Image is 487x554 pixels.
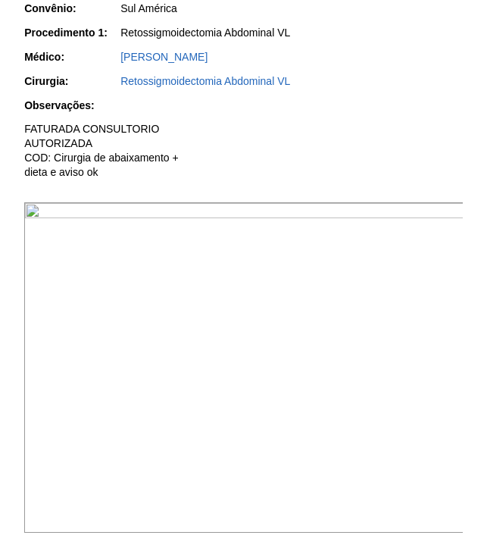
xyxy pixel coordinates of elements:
div: Retossigmoidectomia Abdominal VL [120,25,463,40]
div: Cirurgia: [24,74,119,89]
div: Procedimento 1: [24,25,119,40]
div: Observações: [24,98,119,113]
div: Médico: [24,49,119,64]
a: Retossigmoidectomia Abdominal VL [120,75,290,87]
div: Sul América [120,1,463,16]
a: [PERSON_NAME] [120,51,208,63]
div: Convênio: [24,1,119,16]
p: FATURADA CONSULTORIO AUTORIZADA COD: Cirurgia de abaixamento + dieta e aviso ok [24,122,463,180]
